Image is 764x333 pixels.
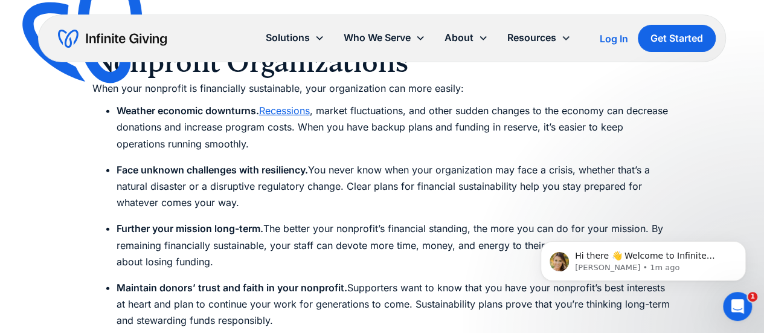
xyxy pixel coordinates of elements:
[117,162,672,212] li: You never know when your organization may face a crisis, whether that’s a natural disaster or a d...
[92,80,672,97] p: When your nonprofit is financially sustainable, your organization can more easily:
[600,31,628,46] a: Log In
[117,105,259,117] strong: Weather economic downturns.
[117,103,672,152] li: , market fluctuations, and other sudden changes to the economy can decrease donations and increas...
[723,292,752,321] iframe: Intercom live chat
[638,25,716,52] a: Get Started
[92,8,672,80] h2: Benefits of Financial Sustainability for Nonprofit Organizations
[256,25,334,51] div: Solutions
[344,30,411,46] div: Who We Serve
[435,25,498,51] div: About
[522,216,764,300] iframe: Intercom notifications message
[498,25,580,51] div: Resources
[117,282,347,294] strong: Maintain donors’ trust and faith in your nonprofit.
[117,164,308,176] strong: Face unknown challenges with resiliency.
[117,221,672,270] li: The better your nonprofit’s financial standing, the more you can do for your mission. By remainin...
[600,34,628,44] div: Log In
[266,30,310,46] div: Solutions
[117,280,672,329] li: Supporters want to know that you have your nonprofit’s best interests at heart and plan to contin...
[259,105,310,117] a: Recessions
[507,30,556,46] div: Resources
[748,292,757,302] span: 1
[334,25,435,51] div: Who We Serve
[445,30,473,46] div: About
[58,29,167,48] a: home
[117,222,263,234] strong: Further your mission long-term.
